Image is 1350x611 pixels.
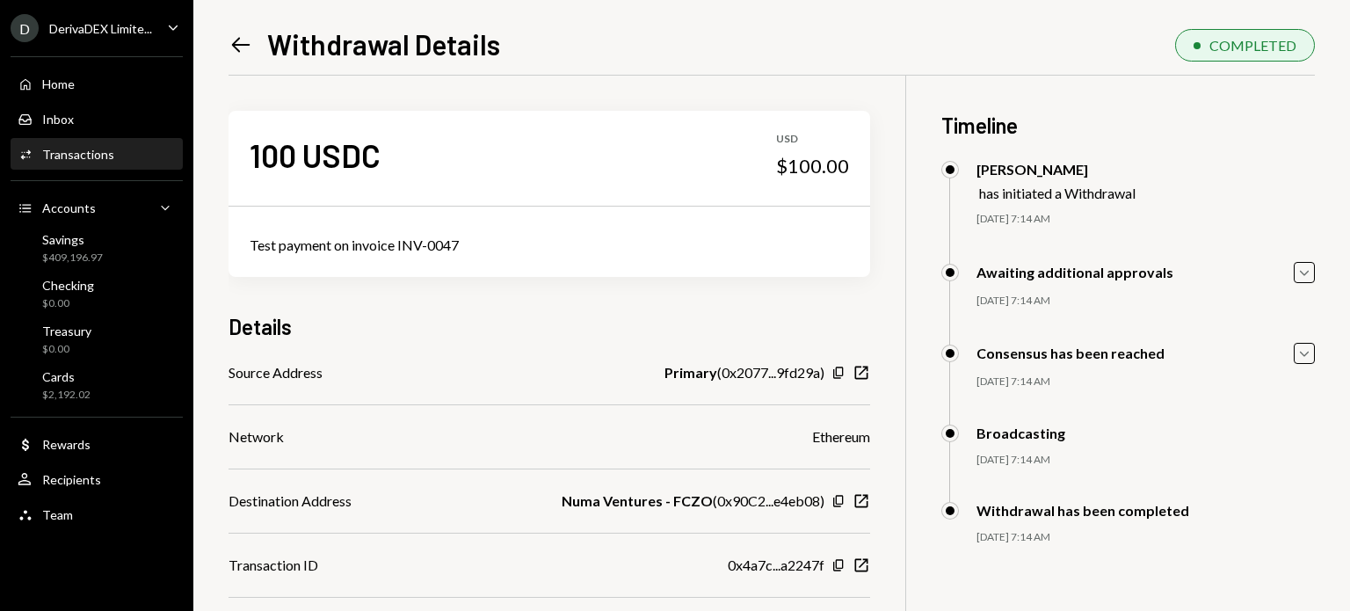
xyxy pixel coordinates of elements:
div: [DATE] 7:14 AM [976,294,1315,309]
div: DerivaDEX Limite... [49,21,152,36]
div: Broadcasting [976,425,1065,441]
div: Transaction ID [229,555,318,576]
div: $409,196.97 [42,251,103,265]
div: $0.00 [42,296,94,311]
h3: Timeline [941,111,1315,140]
div: Checking [42,278,94,293]
div: Team [42,507,73,522]
a: Home [11,68,183,99]
div: 100 USDC [250,135,381,175]
div: 0x4a7c...a2247f [728,555,824,576]
div: Inbox [42,112,74,127]
div: Withdrawal has been completed [976,502,1189,519]
div: [DATE] 7:14 AM [976,530,1315,545]
div: [DATE] 7:14 AM [976,212,1315,227]
div: Source Address [229,362,323,383]
div: Consensus has been reached [976,345,1165,361]
div: [DATE] 7:14 AM [976,375,1315,389]
a: Team [11,498,183,530]
div: D [11,14,39,42]
div: Destination Address [229,491,352,512]
a: Accounts [11,192,183,223]
div: Savings [42,232,103,247]
div: Ethereum [812,426,870,447]
div: Recipients [42,472,101,487]
a: Recipients [11,463,183,495]
div: Home [42,76,75,91]
div: Treasury [42,324,91,338]
a: Inbox [11,103,183,135]
div: $100.00 [776,154,849,178]
b: Primary [664,362,717,383]
div: USD [776,132,849,147]
div: [DATE] 7:14 AM [976,453,1315,468]
a: Transactions [11,138,183,170]
div: Awaiting additional approvals [976,264,1173,280]
a: Treasury$0.00 [11,318,183,360]
div: ( 0x90C2...e4eb08 ) [562,491,824,512]
h1: Withdrawal Details [267,26,500,62]
div: has initiated a Withdrawal [979,185,1136,201]
div: COMPLETED [1209,37,1296,54]
a: Savings$409,196.97 [11,227,183,269]
div: Test payment on invoice INV-0047 [250,235,849,256]
div: ( 0x2077...9fd29a ) [664,362,824,383]
div: Transactions [42,147,114,162]
div: Cards [42,369,91,384]
div: Network [229,426,284,447]
h3: Details [229,312,292,341]
div: $2,192.02 [42,388,91,403]
div: $0.00 [42,342,91,357]
div: Rewards [42,437,91,452]
div: [PERSON_NAME] [976,161,1136,178]
b: Numa Ventures - FCZO [562,491,713,512]
a: Rewards [11,428,183,460]
div: Accounts [42,200,96,215]
a: Checking$0.00 [11,273,183,315]
a: Cards$2,192.02 [11,364,183,406]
